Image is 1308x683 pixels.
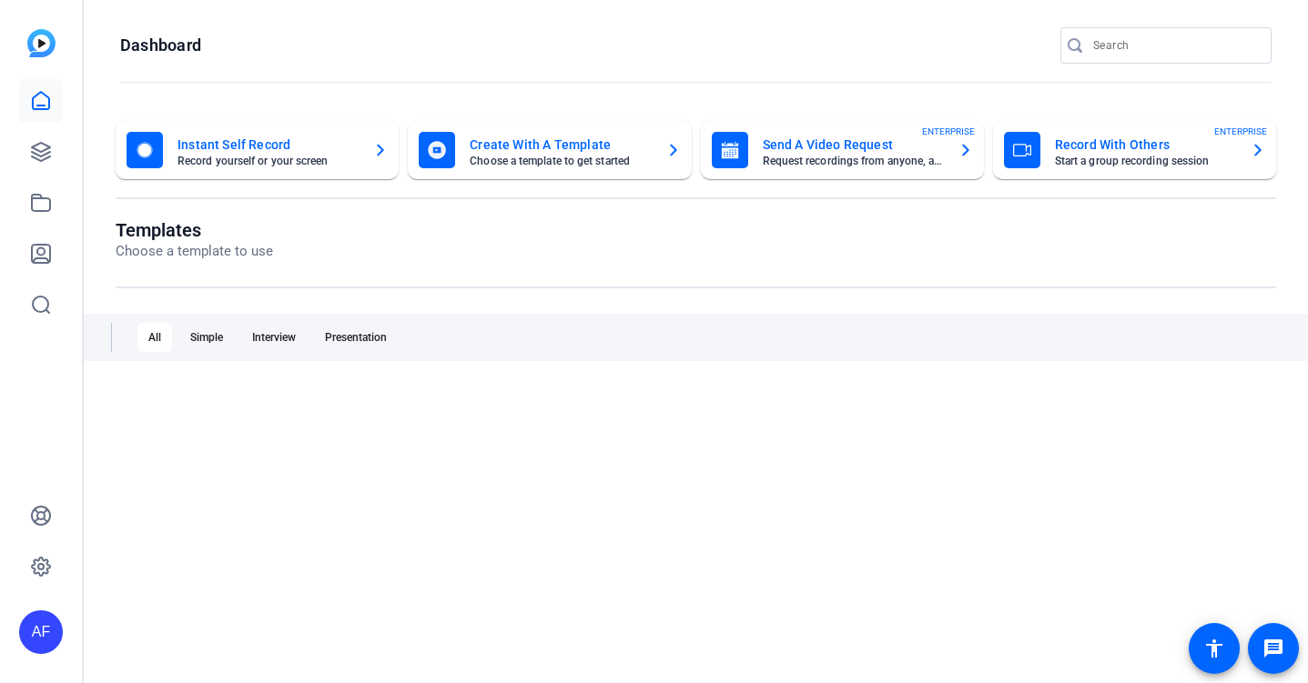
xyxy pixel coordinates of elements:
mat-card-title: Send A Video Request [763,134,944,156]
mat-card-subtitle: Request recordings from anyone, anywhere [763,156,944,166]
span: ENTERPRISE [1214,125,1267,138]
input: Search [1093,35,1257,56]
mat-card-title: Instant Self Record [177,134,359,156]
mat-icon: message [1262,638,1284,659]
button: Record With OthersStart a group recording sessionENTERPRISE [993,121,1276,179]
div: Presentation [314,323,398,352]
button: Create With A TemplateChoose a template to get started [408,121,691,179]
mat-icon: accessibility [1203,638,1225,659]
div: Interview [241,323,307,352]
img: blue-gradient.svg [27,29,56,57]
mat-card-subtitle: Record yourself or your screen [177,156,359,166]
div: AF [19,610,63,654]
span: ENTERPRISE [922,125,975,138]
h1: Templates [116,219,273,241]
p: Choose a template to use [116,241,273,262]
h1: Dashboard [120,35,201,56]
mat-card-title: Record With Others [1055,134,1236,156]
button: Send A Video RequestRequest recordings from anyone, anywhereENTERPRISE [701,121,984,179]
button: Instant Self RecordRecord yourself or your screen [116,121,399,179]
div: All [137,323,172,352]
mat-card-subtitle: Start a group recording session [1055,156,1236,166]
mat-card-title: Create With A Template [470,134,651,156]
mat-card-subtitle: Choose a template to get started [470,156,651,166]
div: Simple [179,323,234,352]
